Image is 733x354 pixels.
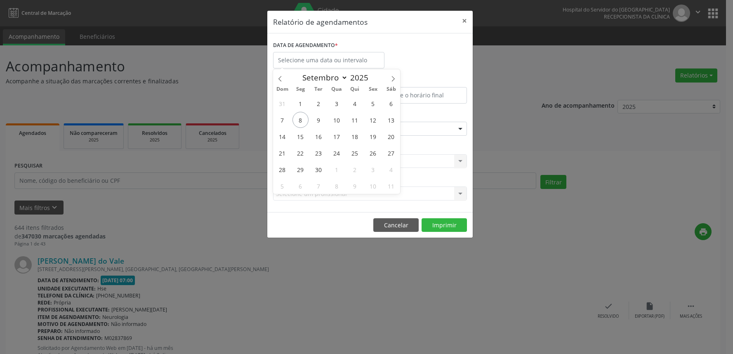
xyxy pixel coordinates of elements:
span: Outubro 4, 2025 [383,161,399,177]
span: Setembro 30, 2025 [311,161,327,177]
span: Setembro 12, 2025 [365,112,381,128]
span: Sáb [382,87,400,92]
span: Setembro 28, 2025 [274,161,290,177]
span: Setembro 15, 2025 [292,128,309,144]
span: Setembro 5, 2025 [365,95,381,111]
span: Sex [364,87,382,92]
span: Setembro 29, 2025 [292,161,309,177]
label: DATA DE AGENDAMENTO [273,39,338,52]
span: Outubro 11, 2025 [383,178,399,194]
span: Dom [273,87,291,92]
input: Year [348,72,375,83]
span: Setembro 25, 2025 [347,145,363,161]
span: Outubro 2, 2025 [347,161,363,177]
label: ATÉ [372,74,467,87]
span: Setembro 24, 2025 [329,145,345,161]
span: Outubro 10, 2025 [365,178,381,194]
span: Seg [291,87,309,92]
span: Ter [309,87,328,92]
span: Setembro 8, 2025 [292,112,309,128]
span: Setembro 26, 2025 [365,145,381,161]
span: Setembro 14, 2025 [274,128,290,144]
span: Setembro 1, 2025 [292,95,309,111]
span: Setembro 19, 2025 [365,128,381,144]
span: Setembro 3, 2025 [329,95,345,111]
span: Outubro 9, 2025 [347,178,363,194]
span: Setembro 16, 2025 [311,128,327,144]
input: Selecione o horário final [372,87,467,104]
h5: Relatório de agendamentos [273,17,368,27]
span: Setembro 4, 2025 [347,95,363,111]
button: Imprimir [422,218,467,232]
span: Setembro 2, 2025 [311,95,327,111]
span: Setembro 11, 2025 [347,112,363,128]
span: Qui [346,87,364,92]
span: Setembro 22, 2025 [292,145,309,161]
button: Close [456,11,473,31]
span: Qua [328,87,346,92]
span: Setembro 18, 2025 [347,128,363,144]
span: Setembro 23, 2025 [311,145,327,161]
span: Setembro 13, 2025 [383,112,399,128]
span: Setembro 17, 2025 [329,128,345,144]
span: Setembro 6, 2025 [383,95,399,111]
input: Selecione uma data ou intervalo [273,52,384,68]
span: Setembro 21, 2025 [274,145,290,161]
span: Setembro 10, 2025 [329,112,345,128]
button: Cancelar [373,218,419,232]
span: Setembro 27, 2025 [383,145,399,161]
span: Outubro 6, 2025 [292,178,309,194]
span: Outubro 3, 2025 [365,161,381,177]
span: Setembro 7, 2025 [274,112,290,128]
span: Setembro 20, 2025 [383,128,399,144]
span: Agosto 31, 2025 [274,95,290,111]
span: Outubro 8, 2025 [329,178,345,194]
span: Setembro 9, 2025 [311,112,327,128]
span: Outubro 7, 2025 [311,178,327,194]
span: Outubro 5, 2025 [274,178,290,194]
span: Outubro 1, 2025 [329,161,345,177]
select: Month [299,72,348,83]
